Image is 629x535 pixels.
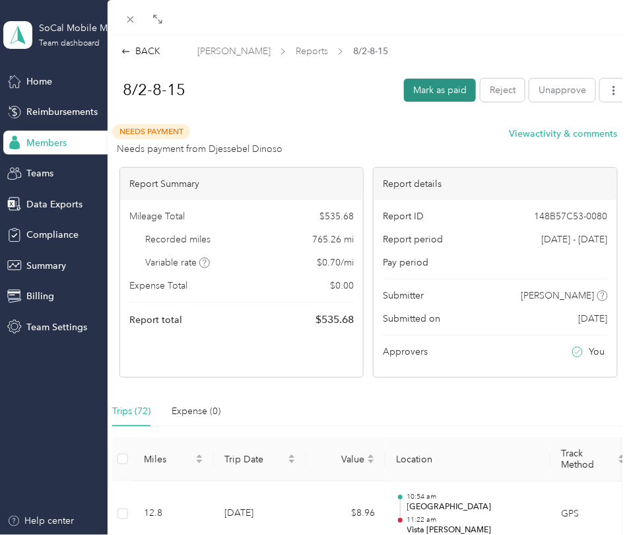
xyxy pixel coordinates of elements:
p: 10:54 am [407,492,541,501]
span: Pay period [383,256,428,269]
span: $ 535.68 [315,312,354,328]
th: Miles [133,437,214,482]
span: [DATE] - [DATE] [542,232,608,246]
button: Unapprove [529,79,595,102]
button: Viewactivity & comments [510,127,618,141]
span: You [589,345,605,359]
span: caret-up [618,452,626,460]
button: Mark as paid [404,79,476,102]
span: caret-down [367,458,375,466]
span: [PERSON_NAME] [197,44,271,58]
div: Trips (72) [112,404,150,419]
div: Report details [374,168,616,200]
span: Miles [144,454,193,465]
span: Reports [296,44,328,58]
th: Location [385,437,550,482]
p: 11:22 am [407,515,541,524]
span: caret-down [288,458,296,466]
button: Reject [480,79,525,102]
span: Needs Payment [112,124,190,139]
span: caret-up [288,452,296,460]
span: 765.26 mi [312,232,354,246]
span: $ 0.70 / mi [317,256,354,269]
span: Approvers [383,345,428,359]
span: Recorded miles [145,232,211,246]
span: $ 535.68 [319,209,354,223]
th: Trip Date [214,437,306,482]
span: Submitter [383,289,424,303]
span: caret-up [195,452,203,460]
span: Mileage Total [129,209,185,223]
span: Report ID [383,209,424,223]
th: Value [306,437,385,482]
span: Report period [383,232,443,246]
span: [PERSON_NAME] [521,289,595,303]
span: Track Method [561,448,615,470]
p: [GEOGRAPHIC_DATA] [407,501,541,513]
span: Submitted on [383,312,440,326]
span: 8/2-8-15 [353,44,388,58]
span: $ 0.00 [330,279,354,293]
span: Value [317,454,364,465]
span: Needs payment from Djessebel Dinoso [117,142,282,156]
div: Expense (0) [172,404,220,419]
span: caret-down [618,458,626,466]
span: Report total [129,313,182,327]
span: [DATE] [579,312,608,326]
span: Expense Total [129,279,187,293]
iframe: Everlance-gr Chat Button Frame [555,461,629,535]
span: 148B57C53-0080 [535,209,608,223]
span: caret-up [367,452,375,460]
span: caret-down [195,458,203,466]
div: BACK [121,44,160,58]
span: Trip Date [224,454,285,465]
h1: 8/2-8-15 [109,74,395,106]
span: Variable rate [145,256,210,269]
div: Report Summary [120,168,363,200]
